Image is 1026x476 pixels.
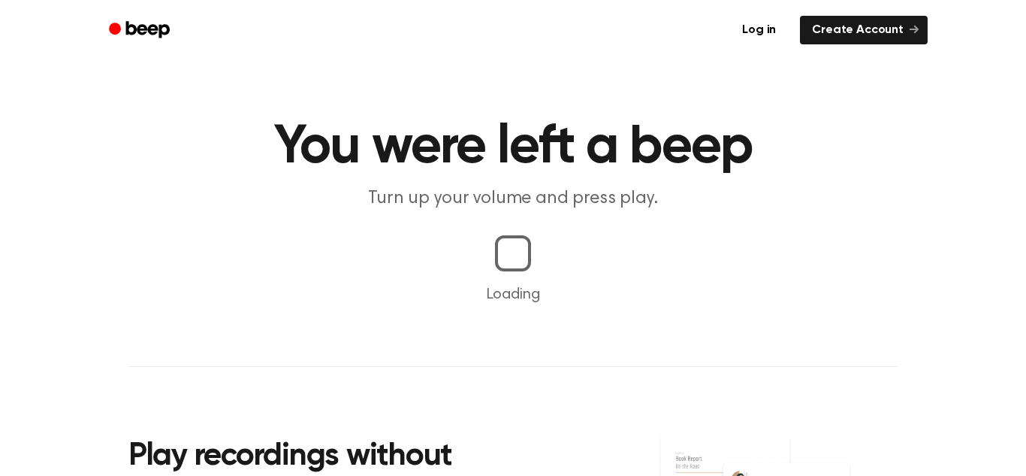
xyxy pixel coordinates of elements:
a: Create Account [800,16,928,44]
p: Turn up your volume and press play. [225,186,801,211]
h1: You were left a beep [128,120,898,174]
a: Beep [98,16,183,45]
p: Loading [18,283,1008,306]
a: Log in [727,13,791,47]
